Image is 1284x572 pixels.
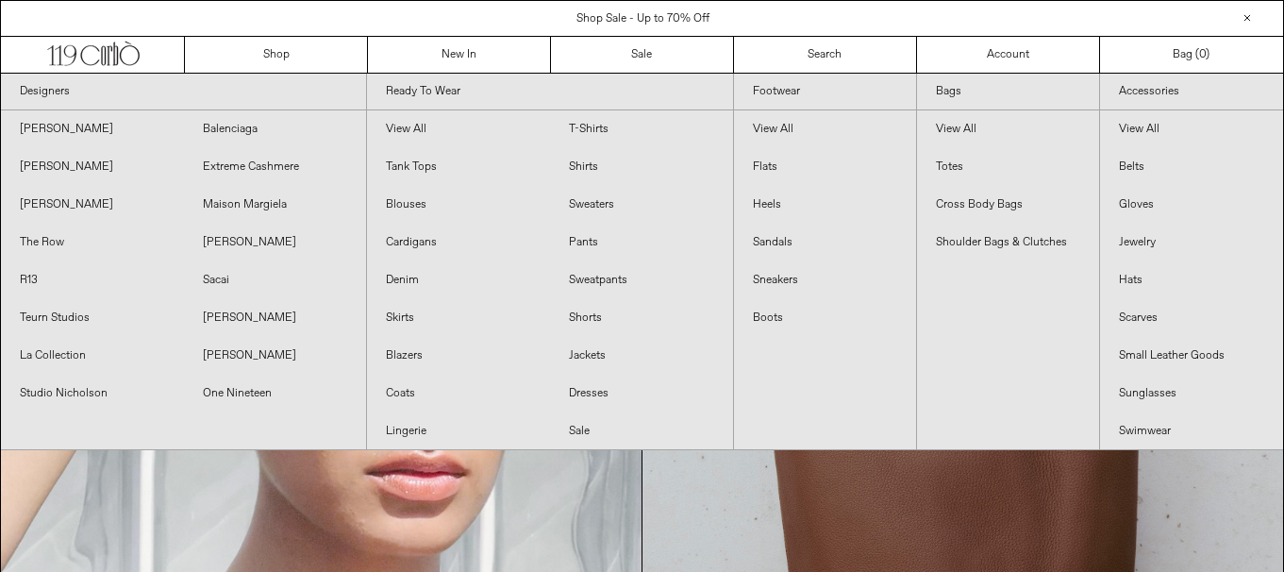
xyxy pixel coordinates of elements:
[367,261,550,299] a: Denim
[1199,46,1209,63] span: )
[734,186,916,224] a: Heels
[551,37,734,73] a: Sale
[367,224,550,261] a: Cardigans
[550,110,733,148] a: T-Shirts
[1199,47,1206,62] span: 0
[184,148,367,186] a: Extreme Cashmere
[917,110,1099,148] a: View All
[550,299,733,337] a: Shorts
[1,261,184,299] a: R13
[550,186,733,224] a: Sweaters
[1100,74,1283,110] a: Accessories
[1100,110,1283,148] a: View All
[917,224,1099,261] a: Shoulder Bags & Clutches
[1,224,184,261] a: The Row
[367,148,550,186] a: Tank Tops
[1100,337,1283,375] a: Small Leather Goods
[1100,148,1283,186] a: Belts
[184,224,367,261] a: [PERSON_NAME]
[917,148,1099,186] a: Totes
[1,110,184,148] a: [PERSON_NAME]
[1100,375,1283,412] a: Sunglasses
[184,299,367,337] a: [PERSON_NAME]
[550,337,733,375] a: Jackets
[734,110,916,148] a: View All
[184,186,367,224] a: Maison Margiela
[184,261,367,299] a: Sacai
[1,186,184,224] a: [PERSON_NAME]
[550,412,733,450] a: Sale
[367,412,550,450] a: Lingerie
[734,261,916,299] a: Sneakers
[576,11,709,26] a: Shop Sale - Up to 70% Off
[367,186,550,224] a: Blouses
[184,375,367,412] a: One Nineteen
[734,74,916,110] a: Footwear
[184,337,367,375] a: [PERSON_NAME]
[368,37,551,73] a: New In
[917,186,1099,224] a: Cross Body Bags
[1100,37,1283,73] a: Bag ()
[1,299,184,337] a: Teurn Studios
[367,299,550,337] a: Skirts
[550,148,733,186] a: Shirts
[734,224,916,261] a: Sandals
[917,74,1099,110] a: Bags
[1,74,366,110] a: Designers
[1100,261,1283,299] a: Hats
[550,224,733,261] a: Pants
[367,110,550,148] a: View All
[1100,299,1283,337] a: Scarves
[1100,412,1283,450] a: Swimwear
[367,375,550,412] a: Coats
[185,37,368,73] a: Shop
[734,148,916,186] a: Flats
[367,74,732,110] a: Ready To Wear
[1,337,184,375] a: La Collection
[1,375,184,412] a: Studio Nicholson
[734,37,917,73] a: Search
[1100,224,1283,261] a: Jewelry
[550,261,733,299] a: Sweatpants
[734,299,916,337] a: Boots
[550,375,733,412] a: Dresses
[1,148,184,186] a: [PERSON_NAME]
[184,110,367,148] a: Balenciaga
[1100,186,1283,224] a: Gloves
[367,337,550,375] a: Blazers
[917,37,1100,73] a: Account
